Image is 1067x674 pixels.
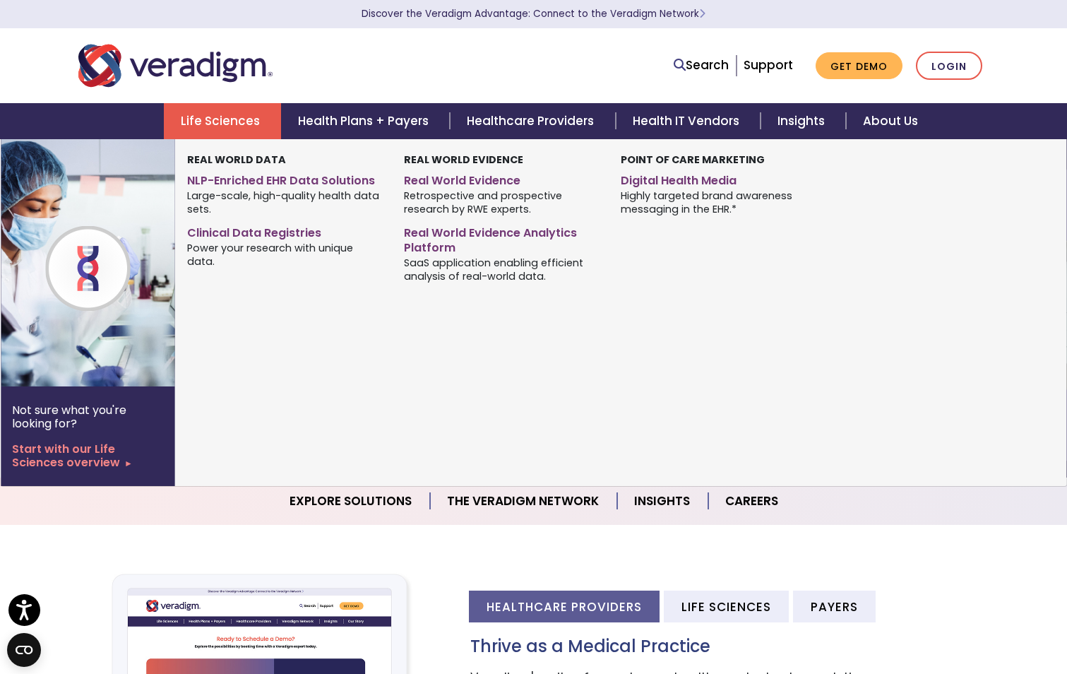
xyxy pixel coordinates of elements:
button: Open CMP widget [7,633,41,667]
a: Real World Evidence Analytics Platform [404,220,600,256]
img: Veradigm logo [78,42,273,89]
a: Health IT Vendors [616,103,761,139]
a: Insights [617,483,708,519]
a: Search [674,56,729,75]
strong: Point of Care Marketing [621,153,765,167]
a: Health Plans + Payers [281,103,450,139]
a: Digital Health Media [621,168,816,189]
a: About Us [846,103,935,139]
a: The Veradigm Network [430,483,617,519]
li: Payers [793,591,876,622]
a: Explore Solutions [273,483,430,519]
h3: Thrive as a Medical Practice [470,637,989,657]
a: Healthcare Providers [450,103,615,139]
a: Support [744,57,793,73]
span: Large-scale, high-quality health data sets. [187,189,383,216]
a: Insights [761,103,846,139]
p: Not sure what you're looking for? [12,403,164,430]
a: Discover the Veradigm Advantage: Connect to the Veradigm NetworkLearn More [362,7,705,20]
a: Login [916,52,982,81]
span: Power your research with unique data. [187,241,383,268]
span: Retrospective and prospective research by RWE experts. [404,189,600,216]
li: Life Sciences [664,591,789,622]
a: Clinical Data Registries [187,220,383,241]
strong: Real World Evidence [404,153,523,167]
a: Get Demo [816,52,902,80]
a: Real World Evidence [404,168,600,189]
span: SaaS application enabling efficient analysis of real-world data. [404,255,600,283]
a: Careers [708,483,795,519]
span: Learn More [699,7,705,20]
span: Highly targeted brand awareness messaging in the EHR.* [621,189,816,216]
a: NLP-Enriched EHR Data Solutions [187,168,383,189]
strong: Real World Data [187,153,286,167]
a: Life Sciences [164,103,281,139]
li: Healthcare Providers [469,591,660,622]
a: Start with our Life Sciences overview [12,442,164,469]
img: Life Sciences [1,139,228,386]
